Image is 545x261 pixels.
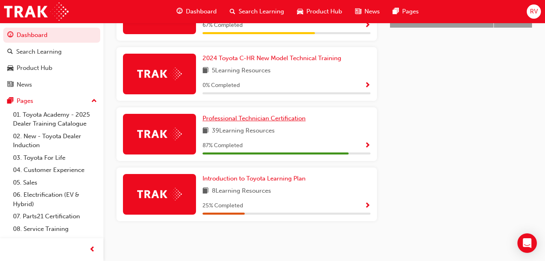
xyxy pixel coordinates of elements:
span: pages-icon [7,98,13,105]
span: 39 Learning Resources [212,126,275,136]
button: Pages [3,94,100,109]
a: 05. Sales [10,176,100,189]
span: Dashboard [186,7,217,16]
a: Introduction to Toyota Learning Plan [202,174,309,183]
div: Product Hub [17,63,52,73]
div: News [17,80,32,89]
a: Dashboard [3,28,100,43]
span: 0 % Completed [202,81,240,90]
a: news-iconNews [349,3,386,20]
span: pages-icon [393,7,399,17]
span: Show Progress [364,82,371,89]
span: car-icon [297,7,303,17]
span: book-icon [202,66,209,76]
span: 25 % Completed [202,201,243,211]
span: News [364,7,380,16]
span: Search Learning [239,7,284,16]
div: Search Learning [16,47,62,57]
span: up-icon [91,96,97,107]
a: Product Hub [3,61,100,76]
button: Show Progress [364,20,371,30]
div: Pages [17,96,33,106]
span: Introduction to Toyota Learning Plan [202,175,306,182]
a: 2024 Toyota C-HR New Model Technical Training [202,54,345,63]
span: 67 % Completed [202,21,243,30]
img: Trak [137,128,182,140]
span: book-icon [202,126,209,136]
span: prev-icon [89,245,95,255]
a: 09. Technical Training [10,235,100,248]
a: 01. Toyota Academy - 2025 Dealer Training Catalogue [10,109,100,130]
span: news-icon [7,81,13,89]
button: Show Progress [364,201,371,211]
img: Trak [137,67,182,80]
a: car-iconProduct Hub [291,3,349,20]
a: 08. Service Training [10,223,100,235]
span: RV [530,7,538,16]
span: 2024 Toyota C-HR New Model Technical Training [202,54,341,62]
a: 04. Customer Experience [10,164,100,176]
span: 5 Learning Resources [212,66,271,76]
button: Show Progress [364,141,371,151]
a: News [3,77,100,92]
a: 07. Parts21 Certification [10,210,100,223]
span: Show Progress [364,142,371,150]
span: news-icon [355,7,361,17]
img: Trak [137,188,182,200]
span: guage-icon [177,7,183,17]
span: guage-icon [7,32,13,39]
span: Pages [402,7,419,16]
div: Open Intercom Messenger [517,233,537,253]
span: Show Progress [364,202,371,210]
span: search-icon [7,48,13,56]
span: Show Progress [364,22,371,29]
a: search-iconSearch Learning [223,3,291,20]
span: search-icon [230,7,235,17]
button: Show Progress [364,80,371,91]
a: 03. Toyota For Life [10,152,100,164]
a: pages-iconPages [386,3,425,20]
span: Professional Technician Certification [202,115,306,122]
button: RV [527,4,541,19]
a: guage-iconDashboard [170,3,223,20]
a: 06. Electrification (EV & Hybrid) [10,189,100,210]
span: Product Hub [306,7,342,16]
span: 87 % Completed [202,141,243,150]
a: 02. New - Toyota Dealer Induction [10,130,100,152]
span: book-icon [202,186,209,196]
a: Professional Technician Certification [202,114,309,123]
span: car-icon [7,65,13,72]
button: DashboardSearch LearningProduct HubNews [3,26,100,94]
span: 8 Learning Resources [212,186,271,196]
a: Search Learning [3,44,100,59]
img: Trak [4,2,69,21]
